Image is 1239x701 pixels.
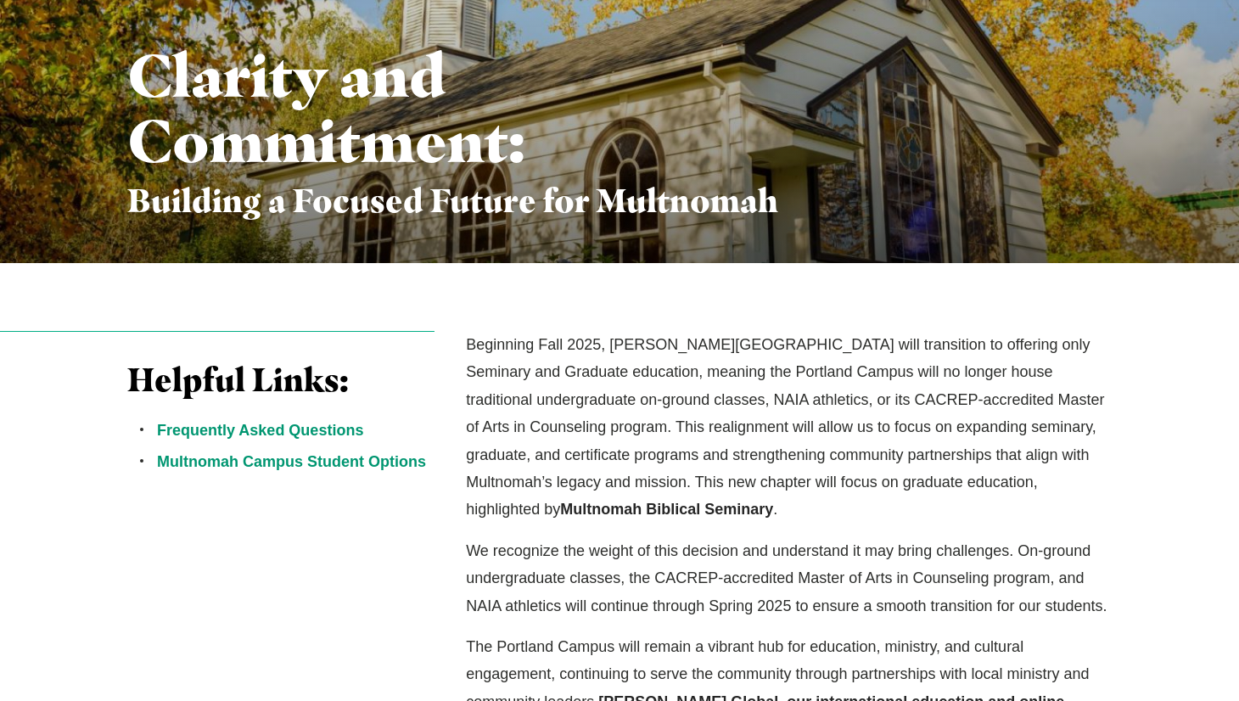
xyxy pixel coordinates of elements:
p: We recognize the weight of this decision and understand it may bring challenges. On-ground underg... [466,537,1112,620]
h3: Helpful Links: [127,361,434,400]
strong: Multnomah Biblical Seminary [560,501,773,518]
p: Beginning Fall 2025, [PERSON_NAME][GEOGRAPHIC_DATA] will transition to offering only Seminary and... [466,331,1112,524]
a: Multnomah Campus Student Options [157,453,426,470]
a: Frequently Asked Questions [157,422,363,439]
h3: Building a Focused Future for Multnomah [127,182,783,221]
h1: Clarity and Commitment: [127,42,519,173]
